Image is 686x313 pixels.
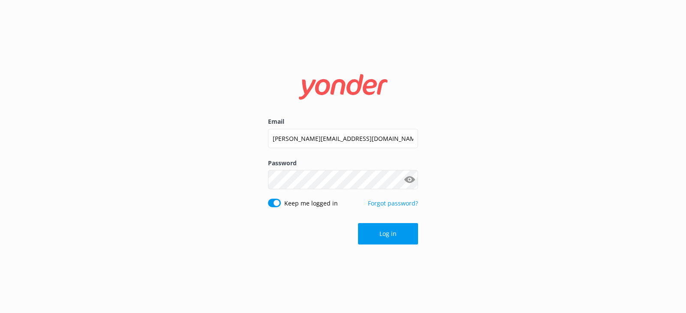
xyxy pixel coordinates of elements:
button: Log in [358,223,418,244]
label: Email [268,117,418,126]
label: Password [268,158,418,168]
button: Show password [401,171,418,188]
a: Forgot password? [368,199,418,207]
label: Keep me logged in [284,199,338,208]
input: user@emailaddress.com [268,129,418,148]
